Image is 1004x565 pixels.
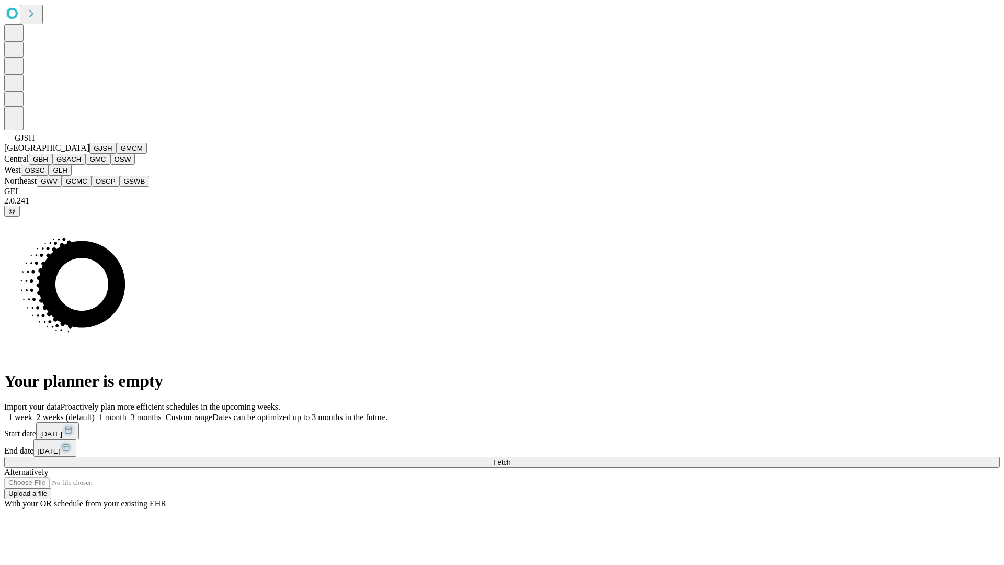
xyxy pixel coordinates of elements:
[131,413,162,422] span: 3 months
[4,468,48,477] span: Alternatively
[92,176,120,187] button: OSCP
[4,154,29,163] span: Central
[62,176,92,187] button: GCMC
[37,413,95,422] span: 2 weeks (default)
[4,439,1000,457] div: End date
[4,196,1000,206] div: 2.0.241
[120,176,150,187] button: GSWB
[15,133,35,142] span: GJSH
[29,154,52,165] button: GBH
[36,422,79,439] button: [DATE]
[4,176,37,185] span: Northeast
[4,371,1000,391] h1: Your planner is empty
[38,447,60,455] span: [DATE]
[8,413,32,422] span: 1 week
[49,165,71,176] button: GLH
[212,413,387,422] span: Dates can be optimized up to 3 months in the future.
[37,176,62,187] button: GWV
[89,143,117,154] button: GJSH
[110,154,135,165] button: OSW
[4,422,1000,439] div: Start date
[4,187,1000,196] div: GEI
[4,488,51,499] button: Upload a file
[40,430,62,438] span: [DATE]
[4,499,166,508] span: With your OR schedule from your existing EHR
[8,207,16,215] span: @
[4,206,20,217] button: @
[4,457,1000,468] button: Fetch
[117,143,147,154] button: GMCM
[85,154,110,165] button: GMC
[61,402,280,411] span: Proactively plan more efficient schedules in the upcoming weeks.
[166,413,212,422] span: Custom range
[52,154,85,165] button: GSACH
[99,413,127,422] span: 1 month
[4,165,21,174] span: West
[33,439,76,457] button: [DATE]
[21,165,49,176] button: OSSC
[4,143,89,152] span: [GEOGRAPHIC_DATA]
[4,402,61,411] span: Import your data
[493,458,510,466] span: Fetch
